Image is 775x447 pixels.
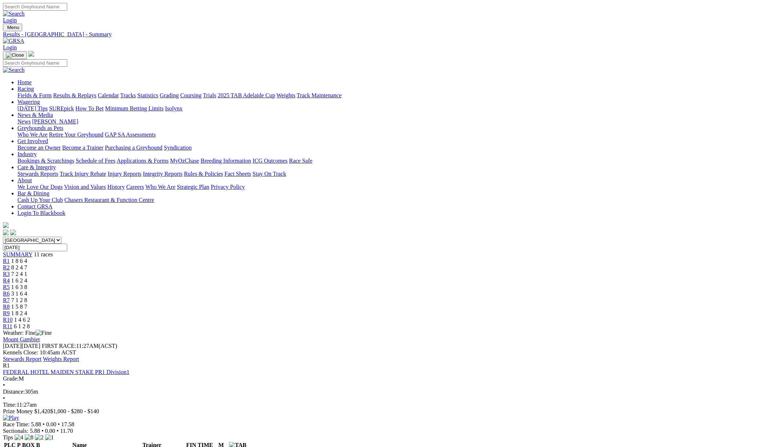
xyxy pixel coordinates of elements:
[3,67,25,73] img: Search
[160,92,179,98] a: Grading
[43,356,79,362] a: Weights Report
[17,184,62,190] a: We Love Our Dogs
[3,59,67,67] input: Search
[17,118,772,125] div: News & Media
[117,158,169,164] a: Applications & Forms
[289,158,312,164] a: Race Safe
[3,389,25,395] span: Distance:
[165,105,182,111] a: Isolynx
[3,310,10,316] a: R9
[60,171,106,177] a: Track Injury Rebate
[17,203,52,210] a: Contact GRSA
[17,151,37,157] a: Industry
[3,24,22,31] button: Toggle navigation
[17,86,34,92] a: Racing
[3,297,10,303] a: R7
[3,271,10,277] a: R3
[32,118,78,125] a: [PERSON_NAME]
[3,343,40,349] span: [DATE]
[46,421,56,427] span: 0.00
[3,258,10,264] a: R1
[3,323,12,329] a: R11
[218,92,275,98] a: 2025 TAB Adelaide Cup
[42,343,117,349] span: 11:27AM(ACST)
[3,11,25,17] img: Search
[17,158,772,164] div: Industry
[17,92,772,99] div: Racing
[30,428,40,434] span: 5.88
[17,164,56,170] a: Care & Integrity
[3,284,10,290] span: R5
[3,264,10,271] span: R2
[42,343,76,349] span: FIRST RACE:
[170,158,199,164] a: MyOzChase
[3,421,29,427] span: Race Time:
[45,428,55,434] span: 0.00
[3,369,129,375] a: FEDERAL HOTEL MAIDEN STAKE PR1 Division1
[17,105,48,111] a: [DATE] Tips
[31,421,41,427] span: 5.88
[3,382,5,388] span: •
[3,362,10,369] span: R1
[3,402,772,408] div: 11:27am
[297,92,342,98] a: Track Maintenance
[3,251,32,257] a: SUMMARY
[43,421,45,427] span: •
[17,125,63,131] a: Greyhounds as Pets
[108,171,141,177] a: Injury Reports
[17,79,32,85] a: Home
[3,31,772,38] a: Results - [GEOGRAPHIC_DATA] - Summary
[17,177,32,183] a: About
[3,375,772,382] div: M
[3,356,41,362] a: Stewards Report
[6,52,24,58] img: Close
[225,171,251,177] a: Fact Sheets
[57,428,59,434] span: •
[17,197,772,203] div: Bar & Dining
[7,25,19,30] span: Menu
[14,323,30,329] span: 6 1 2 8
[3,389,772,395] div: 305m
[53,92,96,98] a: Results & Replays
[107,184,125,190] a: History
[145,184,175,190] a: Who We Are
[45,434,54,441] img: 1
[76,105,104,111] a: How To Bet
[62,145,104,151] a: Become a Trainer
[61,421,74,427] span: 17.58
[253,171,286,177] a: Stay On Track
[17,210,65,216] a: Login To Blackbook
[64,184,106,190] a: Vision and Values
[17,112,53,118] a: News & Media
[3,402,17,408] span: Time:
[35,434,44,441] img: 2
[11,271,27,277] span: 7 2 4 1
[3,222,9,228] img: logo-grsa-white.png
[143,171,182,177] a: Integrity Reports
[105,105,164,111] a: Minimum Betting Limits
[17,197,63,203] a: Cash Up Your Club
[11,258,27,264] span: 1 8 6 4
[105,145,162,151] a: Purchasing a Greyhound
[105,131,156,138] a: GAP SA Assessments
[277,92,295,98] a: Weights
[11,284,27,290] span: 1 6 3 8
[3,349,772,356] div: Kennels Close: 10:45am ACST
[11,264,27,271] span: 8 2 4 7
[49,105,74,111] a: SUREpick
[17,118,31,125] a: News
[3,17,17,23] a: Login
[203,92,216,98] a: Trials
[3,229,9,235] img: facebook.svg
[17,99,40,105] a: Wagering
[64,197,154,203] a: Chasers Restaurant & Function Centre
[17,171,58,177] a: Stewards Reports
[11,310,27,316] span: 1 8 2 4
[25,434,33,441] img: 8
[17,190,49,196] a: Bar & Dining
[180,92,202,98] a: Coursing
